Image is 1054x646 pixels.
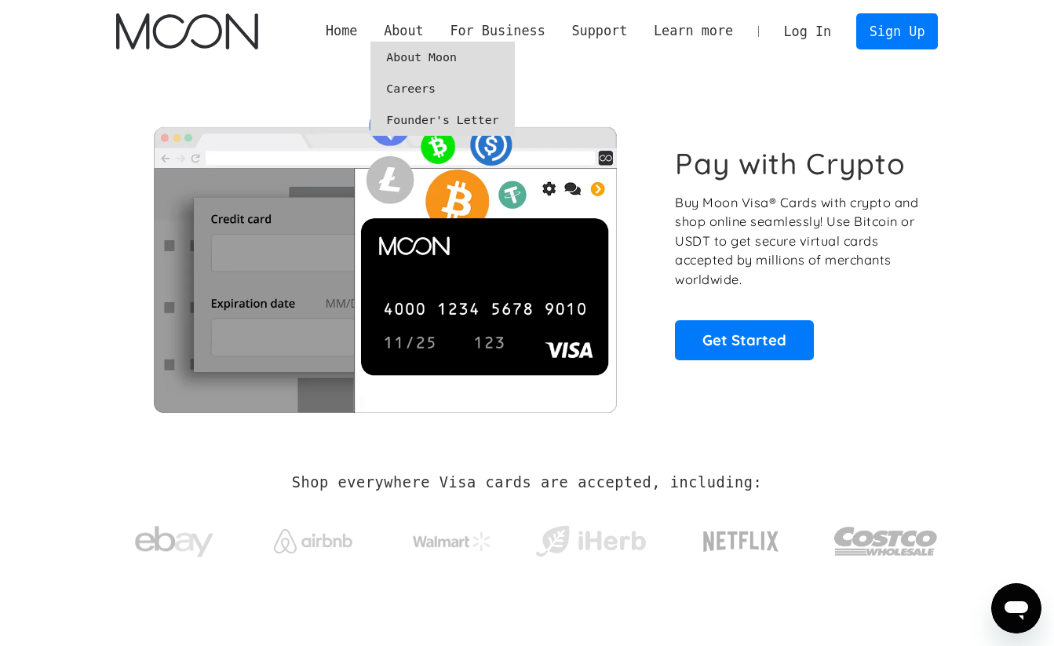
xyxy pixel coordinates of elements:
[702,522,780,561] img: Netflix
[116,502,233,575] a: ebay
[116,13,258,49] a: home
[312,21,370,41] a: Home
[384,21,424,41] div: About
[675,320,814,359] a: Get Started
[532,521,649,562] img: iHerb
[675,193,921,290] p: Buy Moon Visa® Cards with crypto and shop online seamlessly! Use Bitcoin or USDT to get secure vi...
[370,73,514,104] a: Careers
[559,21,640,41] div: Support
[856,13,938,49] a: Sign Up
[393,516,510,559] a: Walmart
[833,496,939,578] a: Costco
[532,505,649,570] a: iHerb
[370,104,514,136] a: Founder's Letter
[413,532,491,551] img: Walmart
[135,517,213,567] img: ebay
[450,21,545,41] div: For Business
[116,13,258,49] img: Moon Logo
[671,506,811,569] a: Netflix
[292,474,762,491] h2: Shop everywhere Visa cards are accepted, including:
[771,14,844,49] a: Log In
[833,512,939,571] img: Costco
[654,21,733,41] div: Learn more
[274,529,352,553] img: Airbnb
[675,146,906,181] h1: Pay with Crypto
[640,21,746,41] div: Learn more
[437,21,559,41] div: For Business
[571,21,627,41] div: Support
[116,93,654,412] img: Moon Cards let you spend your crypto anywhere Visa is accepted.
[370,42,514,136] nav: About
[370,42,514,73] a: About Moon
[991,583,1041,633] iframe: Button to launch messaging window
[370,21,436,41] div: About
[254,513,371,561] a: Airbnb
